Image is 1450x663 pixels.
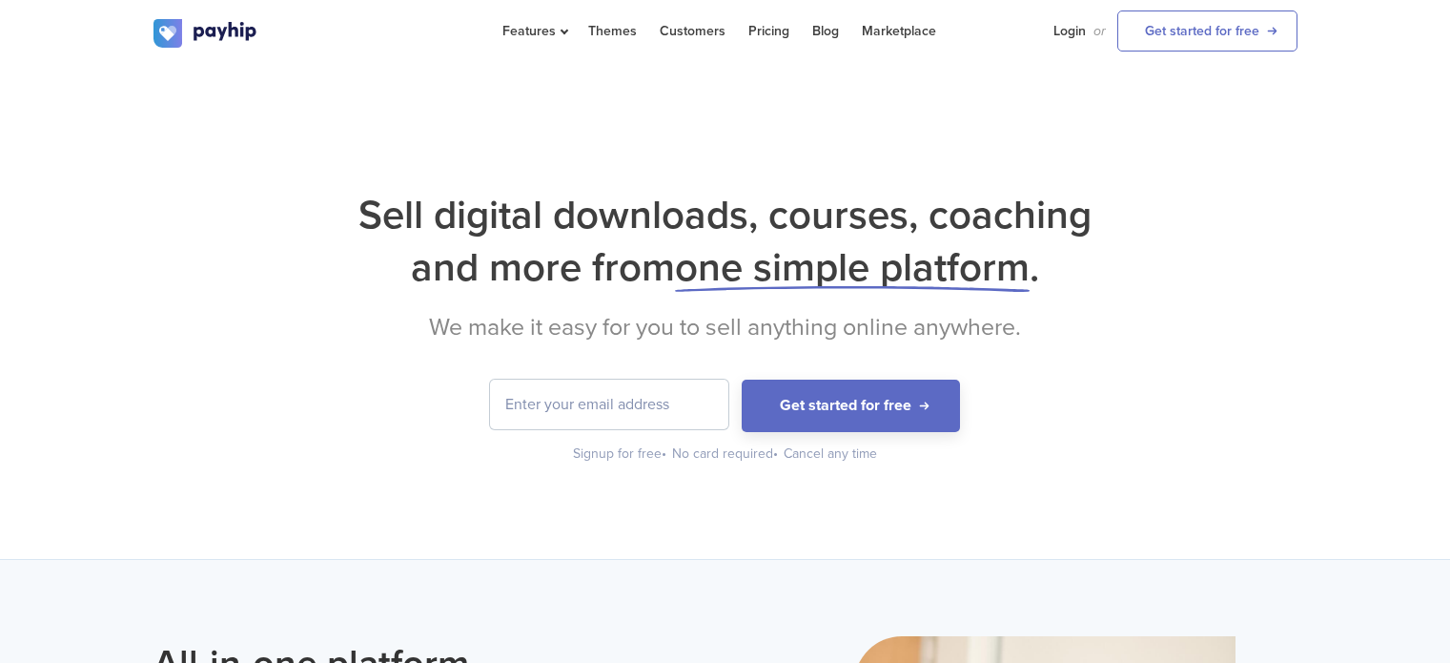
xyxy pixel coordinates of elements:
[490,380,728,429] input: Enter your email address
[672,445,780,464] div: No card required
[1030,243,1039,292] span: .
[784,445,877,464] div: Cancel any time
[1117,10,1297,52] a: Get started for free
[573,445,668,464] div: Signup for free
[153,313,1297,342] h2: We make it easy for you to sell anything online anywhere.
[675,243,1030,292] span: one simple platform
[742,380,960,432] button: Get started for free
[153,19,258,48] img: logo.svg
[153,189,1297,294] h1: Sell digital downloads, courses, coaching and more from
[662,445,666,462] span: •
[773,445,778,462] span: •
[502,23,565,39] span: Features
